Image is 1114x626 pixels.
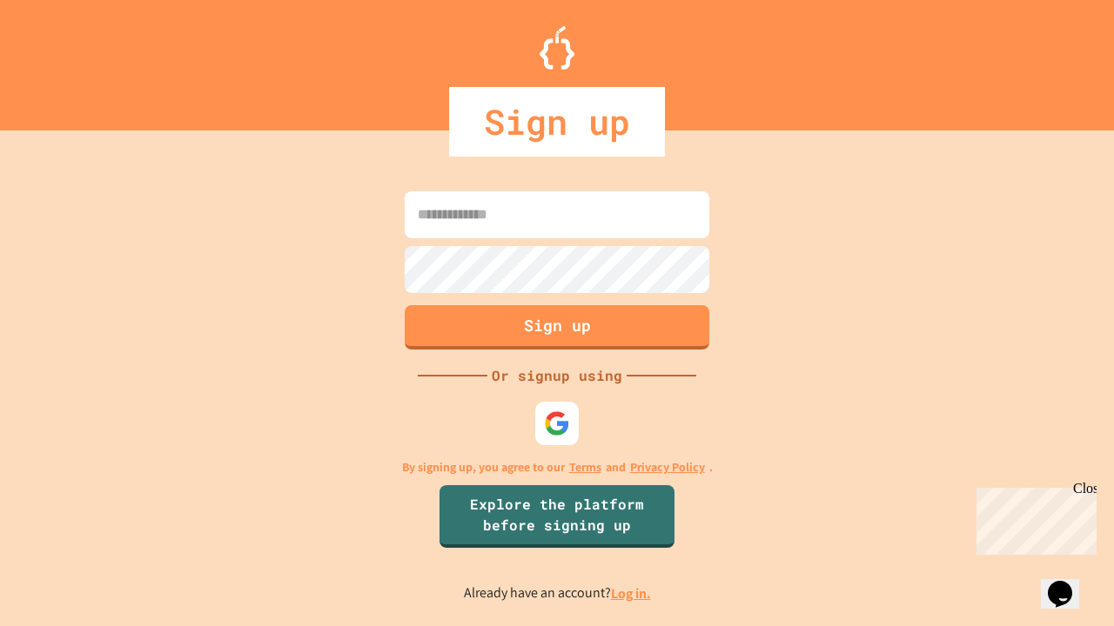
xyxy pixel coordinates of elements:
[544,410,570,436] img: google-icon.svg
[569,458,601,476] a: Terms
[630,458,705,476] a: Privacy Policy
[402,458,713,476] p: By signing up, you agree to our and .
[405,305,709,350] button: Sign up
[7,7,120,110] div: Chat with us now!Close
[540,26,574,70] img: Logo.svg
[970,481,1097,555] iframe: chat widget
[464,583,651,604] p: Already have an account?
[611,584,651,603] a: Log in.
[487,365,627,386] div: Or signup using
[1041,556,1097,609] iframe: chat widget
[440,485,674,548] a: Explore the platform before signing up
[449,87,665,156] div: Sign up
